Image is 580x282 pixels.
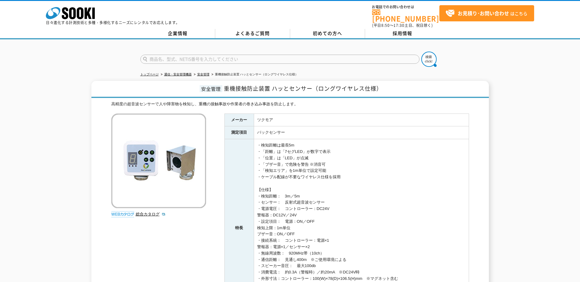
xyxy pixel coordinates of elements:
span: はこちら [445,9,527,18]
strong: お見積り･お問い合わせ [458,9,509,17]
a: 総合カタログ [136,212,166,216]
li: 重機接触防止装置 ハッとセンサー（ロングワイヤレス仕様） [210,71,298,78]
th: 測定項目 [224,126,254,139]
a: 採用情報 [365,29,440,38]
a: [PHONE_NUMBER] [372,9,439,22]
td: ツクモア [254,114,469,126]
img: webカタログ [111,211,134,217]
img: btn_search.png [421,52,437,67]
span: 初めての方へ [313,30,342,37]
a: 通信・安全管理機器 [164,73,192,76]
a: よくあるご質問 [215,29,290,38]
a: 初めての方へ [290,29,365,38]
a: 企業情報 [140,29,215,38]
td: バックセンサー [254,126,469,139]
th: メーカー [224,114,254,126]
p: 日々進化する計測技術と多種・多様化するニーズにレンタルでお応えします。 [46,21,180,24]
span: 安全管理 [200,85,222,92]
div: 高精度の超音波センサーで人や障害物を検知し、重機の接触事故や作業者の巻き込み事故を防止します。 [111,101,469,107]
span: お電話でのお問い合わせは [372,5,439,9]
a: トップページ [140,73,159,76]
span: 17:30 [393,23,405,28]
input: 商品名、型式、NETIS番号を入力してください [140,55,419,64]
span: (平日 ～ 土日、祝日除く) [372,23,433,28]
span: 重機接触防止装置 ハッとセンサー（ロングワイヤレス仕様） [224,84,382,92]
span: 8:50 [381,23,390,28]
a: お見積り･お問い合わせはこちら [439,5,534,21]
a: 安全管理 [197,73,209,76]
img: 重機接触防止装置 ハッとセンサー（ロングワイヤレス仕様） [111,114,206,208]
